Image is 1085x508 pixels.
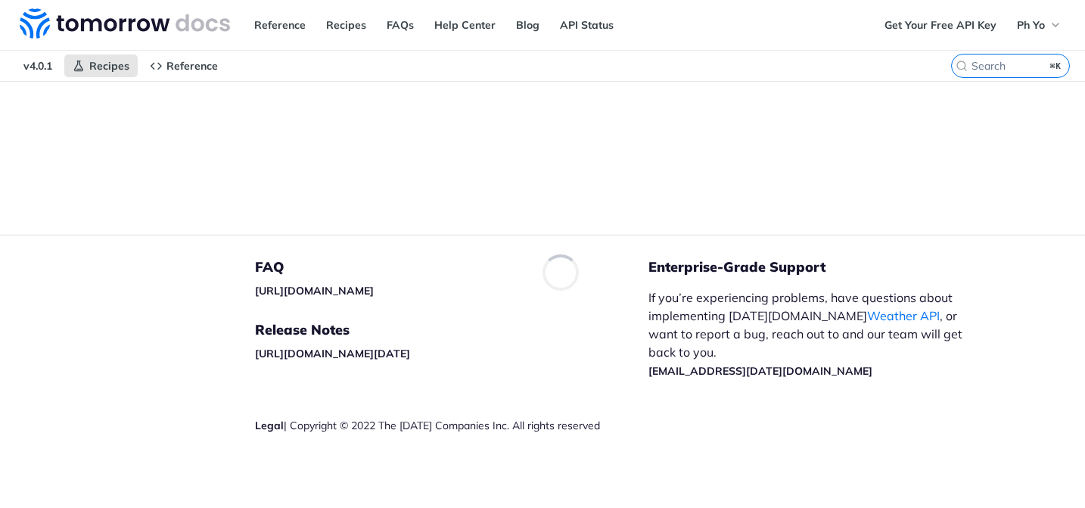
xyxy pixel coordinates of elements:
[255,418,648,433] div: | Copyright © 2022 The [DATE] Companies Inc. All rights reserved
[378,14,422,36] a: FAQs
[648,258,1003,276] h5: Enterprise-Grade Support
[64,55,138,77] a: Recipes
[20,8,230,39] img: Tomorrow.io Weather API Docs
[255,347,410,360] a: [URL][DOMAIN_NAME][DATE]
[426,14,504,36] a: Help Center
[867,308,940,323] a: Weather API
[1046,58,1065,73] kbd: ⌘K
[255,284,374,298] a: [URL][DOMAIN_NAME]
[255,419,284,432] a: Legal
[648,364,872,378] a: [EMAIL_ADDRESS][DATE][DOMAIN_NAME]
[15,55,61,77] span: v4.0.1
[876,14,1005,36] a: Get Your Free API Key
[246,14,314,36] a: Reference
[141,55,226,77] a: Reference
[255,258,648,276] h5: FAQ
[255,321,648,339] h5: Release Notes
[648,288,978,379] p: If you’re experiencing problems, have questions about implementing [DATE][DOMAIN_NAME] , or want ...
[956,60,968,72] svg: Search
[1009,14,1070,36] button: Ph Yo
[552,14,622,36] a: API Status
[89,59,129,73] span: Recipes
[318,14,375,36] a: Recipes
[166,59,218,73] span: Reference
[1017,18,1045,32] span: Ph Yo
[508,14,548,36] a: Blog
